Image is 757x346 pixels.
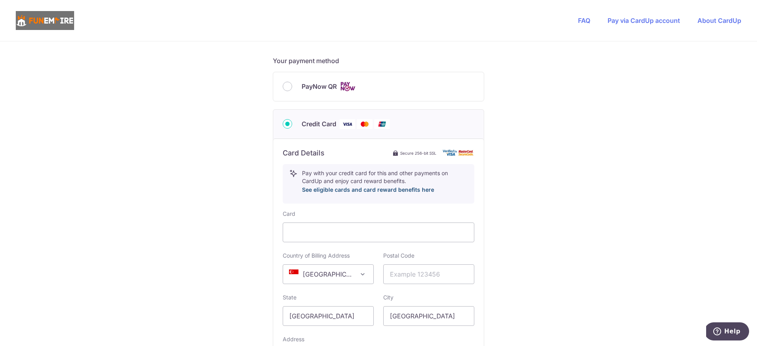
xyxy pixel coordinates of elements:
label: Address [283,335,304,343]
label: Country of Billing Address [283,252,350,260]
img: Mastercard [357,119,373,129]
a: Pay via CardUp account [608,17,680,24]
span: PayNow QR [302,82,337,91]
label: City [383,294,393,301]
iframe: Opens a widget where you can find more information [706,322,749,342]
span: Secure 256-bit SSL [400,150,436,156]
input: Example 123456 [383,264,474,284]
span: Singapore [283,264,374,284]
div: PayNow QR Cards logo [283,82,474,92]
a: About CardUp [697,17,741,24]
label: State [283,294,296,301]
span: Singapore [283,265,373,284]
img: Union Pay [374,119,390,129]
p: Pay with your credit card for this and other payments on CardUp and enjoy card reward benefits. [302,169,468,195]
img: Cards logo [340,82,356,92]
h6: Card Details [283,148,324,158]
img: Visa [339,119,355,129]
img: card secure [443,150,474,156]
label: Card [283,210,295,218]
div: Credit Card Visa Mastercard Union Pay [283,119,474,129]
span: Credit Card [302,119,336,129]
a: FAQ [578,17,590,24]
label: Postal Code [383,252,414,260]
a: See eligible cards and card reward benefits here [302,186,434,193]
h5: Your payment method [273,56,484,65]
iframe: Secure card payment input frame [289,228,468,237]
